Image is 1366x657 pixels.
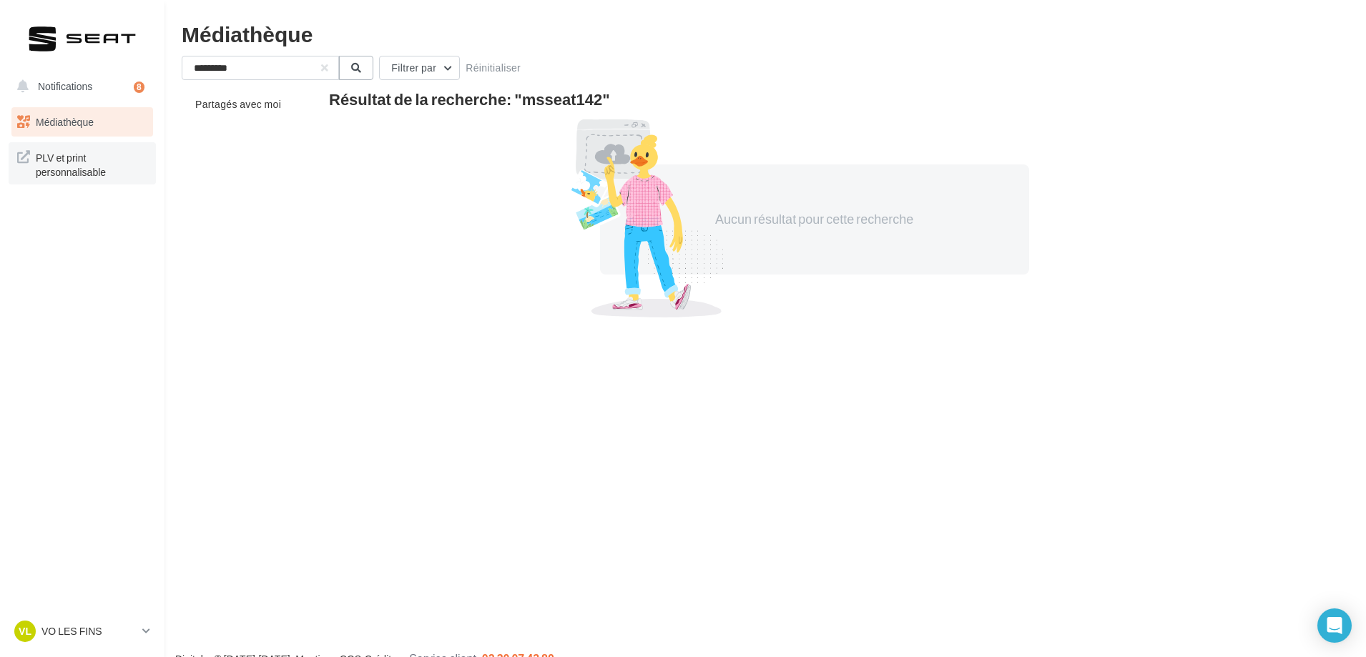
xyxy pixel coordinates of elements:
div: Open Intercom Messenger [1317,608,1352,643]
div: Résultat de la recherche: "msseat142" [329,92,1299,107]
span: PLV et print personnalisable [36,148,147,179]
a: PLV et print personnalisable [9,142,156,184]
button: Réinitialiser [460,59,526,76]
div: Médiathèque [182,23,1349,44]
div: 8 [134,81,144,93]
p: VO LES FINS [41,624,137,638]
span: Notifications [38,80,92,92]
button: Filtrer par [379,56,460,80]
a: VL VO LES FINS [11,618,153,645]
span: Aucun résultat pour cette recherche [715,211,913,227]
span: Partagés avec moi [195,98,281,110]
span: VL [19,624,31,638]
a: Médiathèque [9,107,156,137]
span: Médiathèque [36,116,94,128]
button: Notifications 8 [9,71,150,102]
